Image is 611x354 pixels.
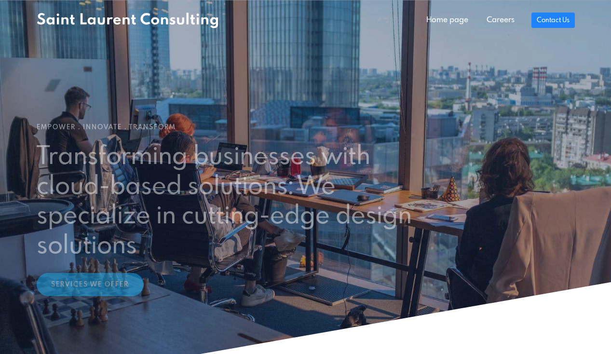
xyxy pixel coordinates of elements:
[37,108,575,116] h1: Empower . Innovate . Transform
[37,127,440,246] h2: Transforming businesses with cloud-based solutions: We specialize in cutting-edge design solutions
[37,258,144,281] a: Services We Offer
[477,11,524,30] a: Careers
[531,13,574,28] a: Contact Us
[417,11,477,30] a: Home page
